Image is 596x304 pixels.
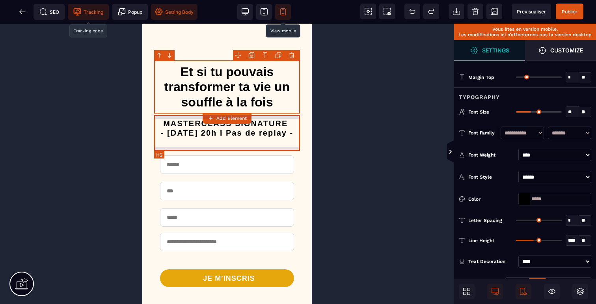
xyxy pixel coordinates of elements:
p: Vous êtes en version mobile. [458,26,592,32]
span: Previsualiser [517,9,546,15]
span: Preview [512,4,551,19]
strong: Add Element [216,116,247,121]
span: Settings [454,40,525,61]
span: Screenshot [379,4,395,19]
span: Letter Spacing [468,217,502,224]
div: Font Family [468,129,497,137]
div: Text Decoration [468,257,515,265]
p: Les modifications ici n’affecterons pas la version desktop [458,32,592,37]
span: Mobile Only [516,283,531,299]
span: Line Height [468,237,494,244]
span: Margin Top [468,74,494,80]
h2: MASTERCLASS SIGNATURE - [DATE] 20h I Pas de replay - [12,91,158,118]
span: Open Style Manager [525,40,596,61]
h1: Et si tu pouvais transformer ta vie un souffle à la fois [12,37,158,90]
button: Add Element [203,113,251,124]
div: Font Weight [468,151,515,159]
span: Popup [118,8,142,16]
span: Publier [562,9,577,15]
span: SEO [39,8,59,16]
div: Font Style [468,173,515,181]
span: Setting Body [155,8,194,16]
button: JE M'INSCRIS [18,246,152,263]
div: Typography [454,87,596,102]
span: Open Layers [572,283,588,299]
div: Color [468,195,515,203]
span: Hide/Show Block [544,283,560,299]
strong: Customize [550,47,583,53]
span: Desktop Only [487,283,503,299]
span: Open Blocks [459,283,475,299]
span: Tracking [73,8,103,16]
strong: Settings [482,47,509,53]
span: Font Size [468,109,489,115]
span: View components [360,4,376,19]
